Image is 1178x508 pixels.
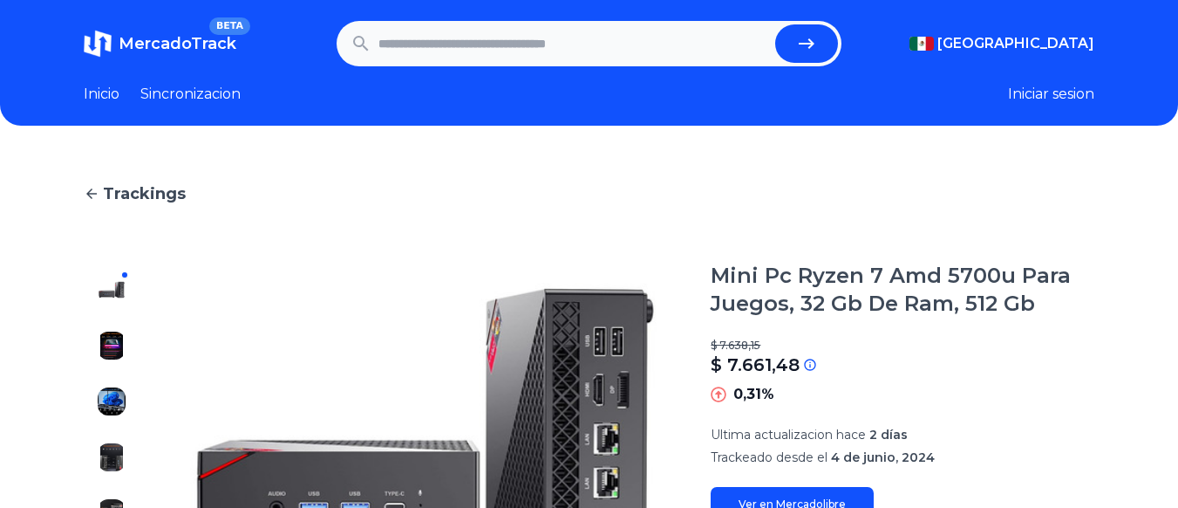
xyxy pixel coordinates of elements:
[103,182,186,206] span: Trackings
[209,17,250,35] span: BETA
[98,276,126,304] img: Mini Pc Ryzen 7 Amd 5700u Para Juegos, 32 Gb De Ram, 512 Gb
[119,34,236,53] span: MercadoTrack
[84,182,1094,206] a: Trackings
[84,84,119,105] a: Inicio
[140,84,241,105] a: Sincronizacion
[98,332,126,360] img: Mini Pc Ryzen 7 Amd 5700u Para Juegos, 32 Gb De Ram, 512 Gb
[711,450,827,465] span: Trackeado desde el
[98,443,126,471] img: Mini Pc Ryzen 7 Amd 5700u Para Juegos, 32 Gb De Ram, 512 Gb
[831,450,935,465] span: 4 de junio, 2024
[909,37,934,51] img: Mexico
[937,33,1094,54] span: [GEOGRAPHIC_DATA]
[869,427,908,443] span: 2 días
[733,384,774,405] p: 0,31%
[711,339,1094,353] p: $ 7.638,15
[84,30,236,58] a: MercadoTrackBETA
[711,427,866,443] span: Ultima actualizacion hace
[711,262,1094,318] h1: Mini Pc Ryzen 7 Amd 5700u Para Juegos, 32 Gb De Ram, 512 Gb
[1008,84,1094,105] button: Iniciar sesion
[84,30,112,58] img: MercadoTrack
[909,33,1094,54] button: [GEOGRAPHIC_DATA]
[711,353,800,377] p: $ 7.661,48
[98,388,126,415] img: Mini Pc Ryzen 7 Amd 5700u Para Juegos, 32 Gb De Ram, 512 Gb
